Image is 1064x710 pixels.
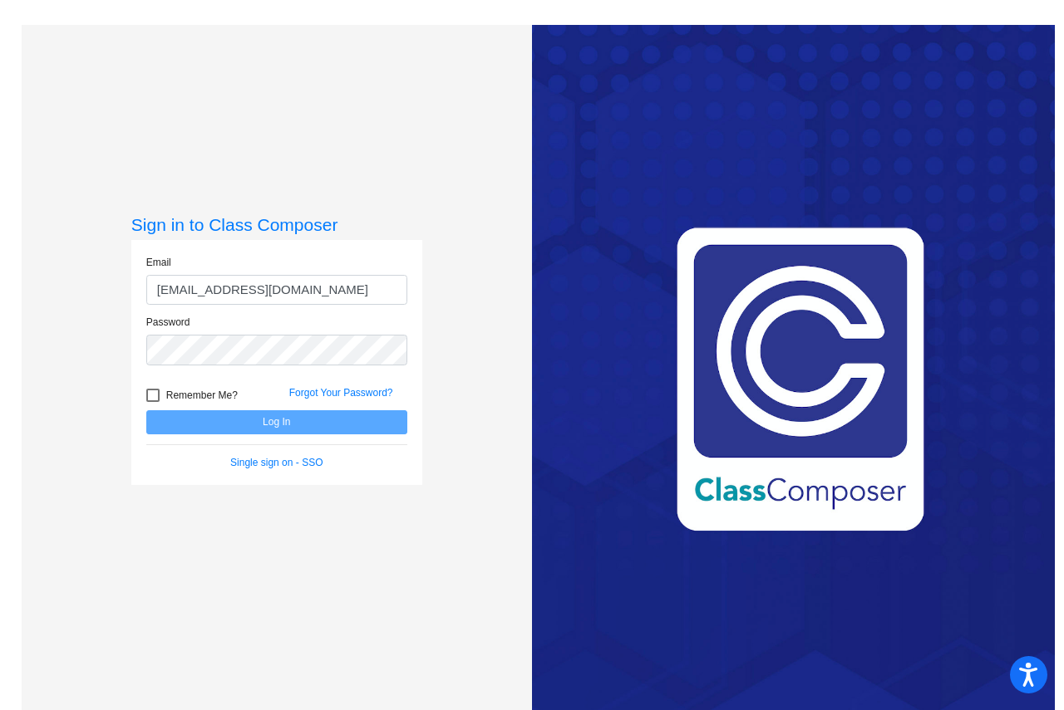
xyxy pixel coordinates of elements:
h3: Sign in to Class Composer [131,214,422,235]
label: Email [146,255,171,270]
a: Single sign on - SSO [230,457,323,468]
button: Log In [146,410,407,434]
span: Remember Me? [166,385,238,405]
a: Forgot Your Password? [289,387,393,399]
label: Password [146,315,190,330]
